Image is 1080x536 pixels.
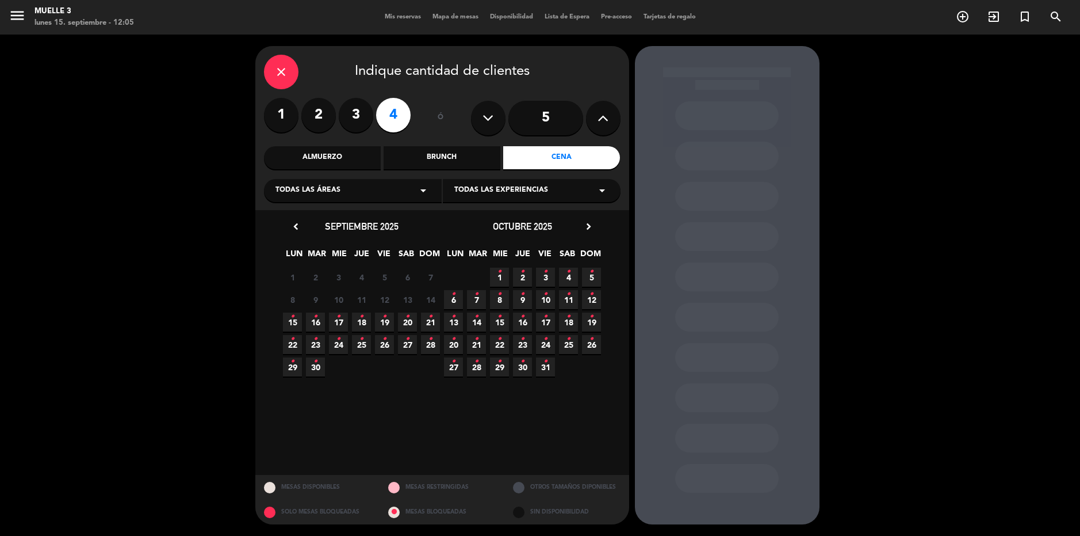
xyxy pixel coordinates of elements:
[336,330,340,348] i: •
[513,268,532,287] span: 2
[539,14,595,20] span: Lista de Espera
[306,313,325,332] span: 16
[497,330,501,348] i: •
[543,307,547,326] i: •
[376,98,411,132] label: 4
[543,352,547,371] i: •
[638,14,702,20] span: Tarjetas de regalo
[504,500,629,524] div: SIN DISPONIBILIDAD
[559,290,578,309] span: 11
[451,285,455,303] i: •
[467,335,486,354] span: 21
[422,98,459,138] div: ó
[421,313,440,332] span: 21
[520,263,524,281] i: •
[468,247,487,266] span: MAR
[559,313,578,332] span: 18
[589,307,593,326] i: •
[582,290,601,309] span: 12
[329,268,348,287] span: 3
[375,268,394,287] span: 5
[536,358,555,377] span: 31
[306,268,325,287] span: 2
[520,285,524,303] i: •
[467,313,486,332] span: 14
[352,335,371,354] span: 25
[405,307,409,326] i: •
[520,307,524,326] i: •
[35,17,134,29] div: lunes 15. septiembre - 12:05
[9,7,26,28] button: menu
[987,10,1001,24] i: exit_to_app
[484,14,539,20] span: Disponibilidad
[583,221,595,233] i: chevron_right
[446,247,465,266] span: LUN
[9,7,26,24] i: menu
[375,290,394,309] span: 12
[283,290,302,309] span: 8
[379,14,427,20] span: Mis reservas
[444,335,463,354] span: 20
[283,313,302,332] span: 15
[255,475,380,500] div: MESAS DISPONIBLES
[419,247,438,266] span: DOM
[513,290,532,309] span: 9
[255,500,380,524] div: SOLO MESAS BLOQUEADAS
[382,307,386,326] i: •
[264,98,298,132] label: 1
[513,358,532,377] span: 30
[535,247,554,266] span: VIE
[306,335,325,354] span: 23
[536,268,555,287] span: 3
[589,330,593,348] i: •
[490,358,509,377] span: 29
[398,335,417,354] span: 27
[513,335,532,354] span: 23
[491,247,510,266] span: MIE
[474,330,478,348] i: •
[375,313,394,332] span: 19
[264,146,381,169] div: Almuerzo
[352,313,371,332] span: 18
[566,330,570,348] i: •
[543,330,547,348] i: •
[428,330,432,348] i: •
[595,14,638,20] span: Pre-acceso
[380,475,504,500] div: MESAS RESTRINGIDAS
[306,290,325,309] span: 9
[513,247,532,266] span: JUE
[264,55,621,89] div: Indique cantidad de clientes
[559,335,578,354] span: 25
[490,313,509,332] span: 15
[536,290,555,309] span: 10
[336,307,340,326] i: •
[290,330,294,348] i: •
[467,358,486,377] span: 28
[352,268,371,287] span: 4
[384,146,500,169] div: Brunch
[1049,10,1063,24] i: search
[329,290,348,309] span: 10
[543,285,547,303] i: •
[307,247,326,266] span: MAR
[493,221,552,232] span: octubre 2025
[313,307,317,326] i: •
[559,268,578,287] span: 4
[444,313,463,332] span: 13
[421,335,440,354] span: 28
[513,313,532,332] span: 16
[467,290,486,309] span: 7
[474,285,478,303] i: •
[582,335,601,354] span: 26
[290,221,302,233] i: chevron_left
[329,335,348,354] span: 24
[405,330,409,348] i: •
[398,313,417,332] span: 20
[444,358,463,377] span: 27
[490,335,509,354] span: 22
[454,185,548,196] span: Todas las experiencias
[374,247,393,266] span: VIE
[382,330,386,348] i: •
[503,146,620,169] div: Cena
[582,268,601,287] span: 5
